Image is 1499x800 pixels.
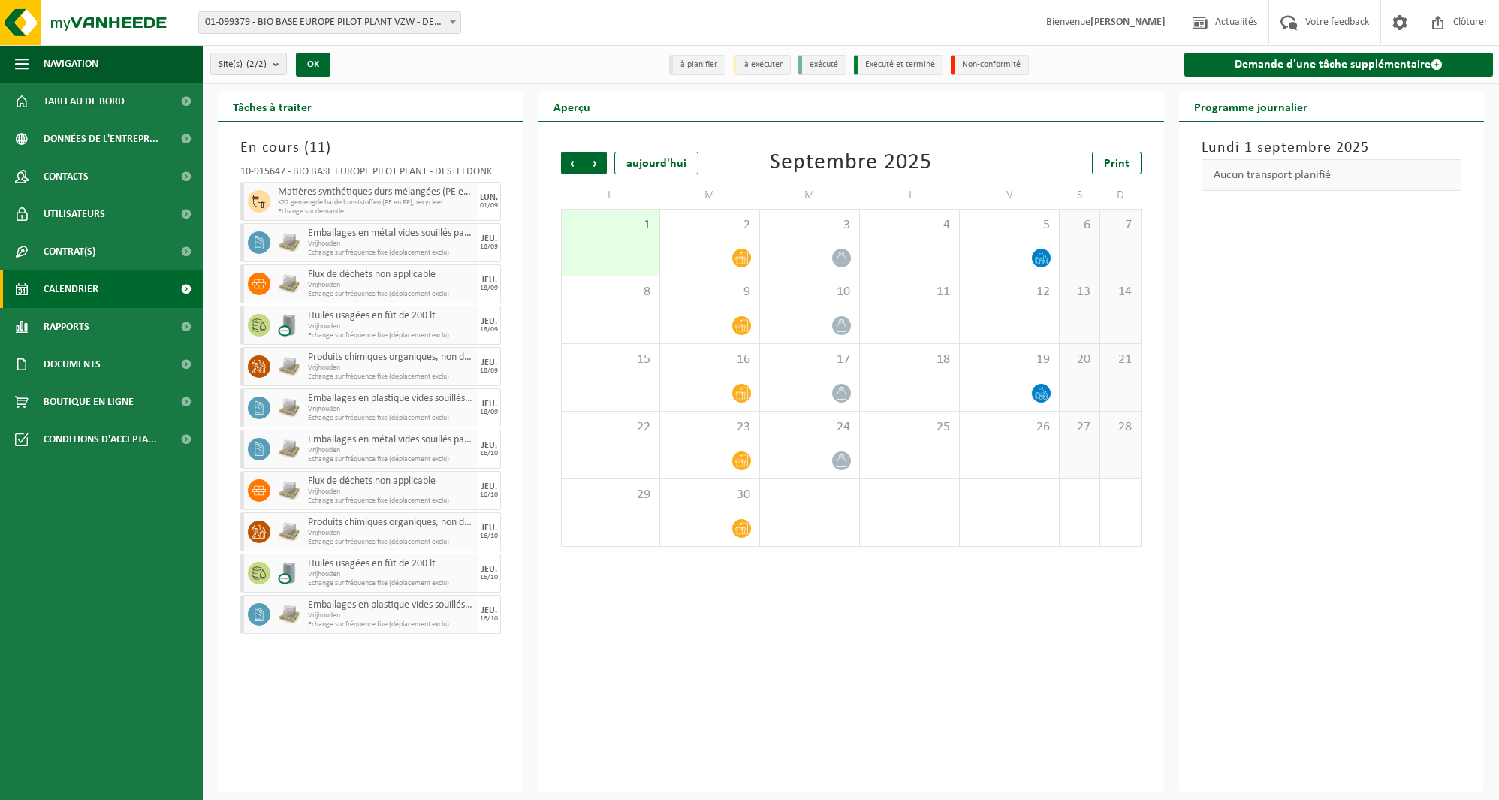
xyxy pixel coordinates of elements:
[278,397,300,419] img: LP-PA-00000-WDN-11
[278,231,300,254] img: LP-PA-00000-WDN-11
[308,620,475,629] span: Echange sur fréquence fixe (déplacement exclu)
[668,284,752,300] span: 9
[480,615,498,623] div: 16/10
[1067,217,1092,234] span: 6
[660,182,760,209] td: M
[308,373,475,382] span: Echange sur fréquence fixe (déplacement exclu)
[480,409,498,416] div: 18/09
[308,488,475,497] span: Vrijhouden
[1108,419,1133,436] span: 28
[210,53,287,75] button: Site(s)(2/2)
[481,317,497,326] div: JEU.
[1184,53,1494,77] a: Demande d'une tâche supplémentaire
[480,533,498,540] div: 16/10
[481,606,497,615] div: JEU.
[308,352,475,364] span: Produits chimiques organiques, non dangereux en petit emballage
[768,284,852,300] span: 10
[480,285,498,292] div: 18/09
[278,198,475,207] span: K22 gemengde harde kunststoffen (PE en PP), recycleer
[561,152,584,174] span: Précédent
[278,355,300,378] img: LP-PA-00000-WDN-11
[1202,137,1462,159] h3: Lundi 1 septembre 2025
[584,152,607,174] span: Suivant
[308,455,475,464] span: Echange sur fréquence fixe (déplacement exclu)
[668,217,752,234] span: 2
[480,202,498,210] div: 01/09
[967,284,1051,300] span: 12
[480,326,498,334] div: 18/09
[278,479,300,502] img: LP-PA-00000-WDN-11
[867,284,952,300] span: 11
[278,603,300,626] img: LP-PA-00000-WDN-11
[44,383,134,421] span: Boutique en ligne
[308,497,475,506] span: Echange sur fréquence fixe (déplacement exclu)
[246,59,267,69] count: (2/2)
[44,421,157,458] span: Conditions d'accepta...
[867,419,952,436] span: 25
[308,538,475,547] span: Echange sur fréquence fixe (déplacement exclu)
[1067,419,1092,436] span: 27
[967,419,1051,436] span: 26
[1179,92,1323,121] h2: Programme journalier
[614,152,698,174] div: aujourd'hui
[768,217,852,234] span: 3
[481,524,497,533] div: JEU.
[569,284,653,300] span: 8
[481,565,497,574] div: JEU.
[967,217,1051,234] span: 5
[308,517,475,529] span: Produits chimiques organiques, non dangereux en petit emballage
[480,243,498,251] div: 18/09
[308,310,475,322] span: Huiles usagées en fût de 200 lt
[308,393,475,405] span: Emballages en plastique vides souillés par des substances oxydants (comburant)
[481,276,497,285] div: JEU.
[669,55,725,75] li: à planifier
[308,599,475,611] span: Emballages en plastique vides souillés par des substances oxydants (comburant)
[44,233,95,270] span: Contrat(s)
[867,217,952,234] span: 4
[309,140,326,155] span: 11
[770,152,932,174] div: Septembre 2025
[218,92,327,121] h2: Tâches à traiter
[481,358,497,367] div: JEU.
[481,400,497,409] div: JEU.
[668,352,752,368] span: 16
[240,167,501,182] div: 10-915647 - BIO BASE EUROPE PILOT PLANT - DESTELDONK
[278,438,300,460] img: LP-PA-00000-WDN-11
[308,529,475,538] span: Vrijhouden
[867,352,952,368] span: 18
[1202,159,1462,191] div: Aucun transport planifié
[308,434,475,446] span: Emballages en métal vides souillés par des substances dangereuses
[308,364,475,373] span: Vrijhouden
[480,367,498,375] div: 18/09
[860,182,960,209] td: J
[278,186,475,198] span: Matières synthétiques durs mélangées (PE et PP), recyclables (industriel)
[569,419,653,436] span: 22
[1108,284,1133,300] span: 14
[561,182,661,209] td: L
[308,579,475,588] span: Echange sur fréquence fixe (déplacement exclu)
[44,45,98,83] span: Navigation
[199,12,460,33] span: 01-099379 - BIO BASE EUROPE PILOT PLANT VZW - DESTELDONK
[308,446,475,455] span: Vrijhouden
[854,55,943,75] li: Exécuté et terminé
[278,521,300,543] img: LP-PA-00000-WDN-11
[1108,217,1133,234] span: 7
[308,249,475,258] span: Echange sur fréquence fixe (déplacement exclu)
[308,414,475,423] span: Echange sur fréquence fixe (déplacement exclu)
[219,53,267,76] span: Site(s)
[480,450,498,457] div: 16/10
[278,207,475,216] span: Echange sur demande
[569,487,653,503] span: 29
[44,195,105,233] span: Utilisateurs
[308,558,475,570] span: Huiles usagées en fût de 200 lt
[768,352,852,368] span: 17
[44,346,101,383] span: Documents
[308,290,475,299] span: Echange sur fréquence fixe (déplacement exclu)
[44,158,89,195] span: Contacts
[668,487,752,503] span: 30
[44,308,89,346] span: Rapports
[967,352,1051,368] span: 19
[1067,284,1092,300] span: 13
[198,11,461,34] span: 01-099379 - BIO BASE EUROPE PILOT PLANT VZW - DESTELDONK
[1104,158,1130,170] span: Print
